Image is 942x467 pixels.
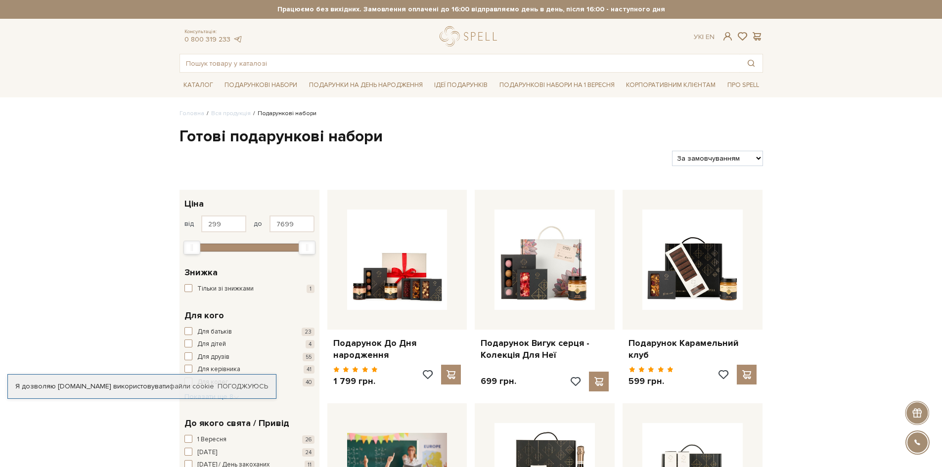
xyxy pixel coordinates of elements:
[481,338,609,361] a: Подарунок Вигук серця - Колекція Для Неї
[197,284,254,294] span: Тільки зі знижками
[184,35,230,43] a: 0 800 319 233
[197,352,229,362] span: Для друзів
[179,127,763,147] h1: Готові подарункові набори
[702,33,704,41] span: |
[184,29,243,35] span: Консультація:
[299,241,315,255] div: Max
[179,110,204,117] a: Головна
[184,197,204,211] span: Ціна
[723,78,763,93] a: Про Spell
[302,328,314,336] span: 23
[197,340,226,349] span: Для дітей
[197,365,240,375] span: Для керівника
[307,285,314,293] span: 1
[184,266,218,279] span: Знижка
[440,26,501,46] a: logo
[184,365,314,375] button: Для керівника 41
[694,33,715,42] div: Ук
[184,309,224,322] span: Для кого
[184,340,314,349] button: Для дітей 4
[304,365,314,374] span: 41
[706,33,715,41] a: En
[197,448,217,458] span: [DATE]
[179,78,217,93] a: Каталог
[184,219,194,228] span: від
[197,327,232,337] span: Для батьків
[628,338,757,361] a: Подарунок Карамельний клуб
[8,382,276,391] div: Я дозволяю [DOMAIN_NAME] використовувати
[221,78,301,93] a: Подарункові набори
[201,215,246,232] input: Ціна
[183,241,200,255] div: Min
[302,435,314,444] span: 26
[233,35,243,43] a: telegram
[622,77,719,93] a: Корпоративним клієнтам
[306,340,314,348] span: 4
[184,448,314,458] button: [DATE] 24
[303,353,314,361] span: 55
[184,417,289,430] span: До якого свята / Привід
[305,78,427,93] a: Подарунки на День народження
[740,54,763,72] button: Пошук товару у каталозі
[495,77,619,93] a: Подарункові набори на 1 Вересня
[254,219,262,228] span: до
[218,382,268,391] a: Погоджуюсь
[302,448,314,457] span: 24
[269,215,314,232] input: Ціна
[430,78,492,93] a: Ідеї подарунків
[628,376,673,387] p: 599 грн.
[179,5,763,14] strong: Працюємо без вихідних. Замовлення оплачені до 16:00 відправляємо день в день, після 16:00 - насту...
[169,382,214,390] a: файли cookie
[184,435,314,445] button: 1 Вересня 26
[303,378,314,386] span: 40
[184,352,314,362] button: Для друзів 55
[184,284,314,294] button: Тільки зі знижками 1
[333,338,461,361] a: Подарунок До Дня народження
[481,376,516,387] p: 699 грн.
[333,376,378,387] p: 1 799 грн.
[251,109,316,118] li: Подарункові набори
[184,327,314,337] button: Для батьків 23
[211,110,251,117] a: Вся продукція
[180,54,740,72] input: Пошук товару у каталозі
[197,435,226,445] span: 1 Вересня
